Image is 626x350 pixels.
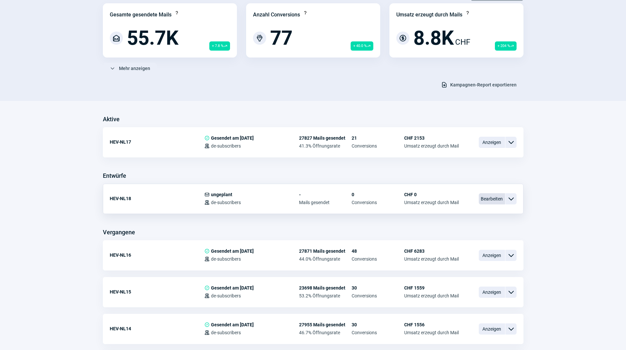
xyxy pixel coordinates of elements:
[270,28,292,48] span: 77
[404,248,459,254] span: CHF 6283
[404,293,459,298] span: Umsatz erzeugt durch Mail
[299,285,352,291] span: 23698 Mails gesendet
[479,323,505,335] span: Anzeigen
[211,200,241,205] span: de-subscribers
[211,143,241,149] span: de-subscribers
[352,248,404,254] span: 48
[119,63,150,74] span: Mehr anzeigen
[211,322,254,327] span: Gesendet am [DATE]
[404,285,459,291] span: CHF 1559
[299,200,352,205] span: Mails gesendet
[404,143,459,149] span: Umsatz erzeugt durch Mail
[352,285,404,291] span: 30
[110,322,204,335] div: HEV-NL14
[103,114,120,125] h3: Aktive
[352,143,404,149] span: Conversions
[299,256,352,262] span: 44.0% Öffnungsrate
[211,256,241,262] span: de-subscribers
[211,285,254,291] span: Gesendet am [DATE]
[450,80,517,90] span: Kampagnen-Report exportieren
[479,287,505,298] span: Anzeigen
[404,322,459,327] span: CHF 1556
[211,248,254,254] span: Gesendet am [DATE]
[479,250,505,261] span: Anzeigen
[404,256,459,262] span: Umsatz erzeugt durch Mail
[110,192,204,205] div: HEV-NL18
[455,36,470,48] span: CHF
[299,248,352,254] span: 27871 Mails gesendet
[404,330,459,335] span: Umsatz erzeugt durch Mail
[103,171,126,181] h3: Entwürfe
[352,192,404,197] span: 0
[352,330,404,335] span: Conversions
[110,248,204,262] div: HEV-NL16
[404,135,459,141] span: CHF 2153
[352,322,404,327] span: 30
[253,11,300,19] div: Anzahl Conversions
[211,330,241,335] span: de-subscribers
[209,41,230,51] span: + 7.8 %
[299,322,352,327] span: 27955 Mails gesendet
[404,192,459,197] span: CHF 0
[352,200,404,205] span: Conversions
[110,135,204,149] div: HEV-NL17
[299,143,352,149] span: 41.3% Öffnungsrate
[110,11,172,19] div: Gesamte gesendete Mails
[299,293,352,298] span: 53.2% Öffnungsrate
[127,28,178,48] span: 55.7K
[211,135,254,141] span: Gesendet am [DATE]
[299,330,352,335] span: 46.7% Öffnungsrate
[299,135,352,141] span: 27827 Mails gesendet
[352,256,404,262] span: Conversions
[211,293,241,298] span: de-subscribers
[110,285,204,298] div: HEV-NL15
[479,193,505,204] span: Bearbeiten
[299,192,352,197] span: -
[103,227,135,238] h3: Vergangene
[352,293,404,298] span: Conversions
[495,41,517,51] span: + 204 %
[211,192,232,197] span: ungeplant
[434,79,523,90] button: Kampagnen-Report exportieren
[351,41,373,51] span: + 40.0 %
[404,200,459,205] span: Umsatz erzeugt durch Mail
[479,137,505,148] span: Anzeigen
[352,135,404,141] span: 21
[396,11,462,19] div: Umsatz erzeugt durch Mails
[103,63,157,74] button: Mehr anzeigen
[413,28,454,48] span: 8.8K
